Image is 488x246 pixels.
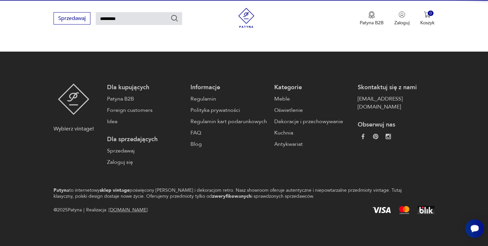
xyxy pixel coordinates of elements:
img: Ikonka użytkownika [399,11,405,18]
p: to internetowy poświęcony [PERSON_NAME] i dekoracjom retro. Nasz showroom oferuje autentyczne i n... [54,187,411,199]
a: Regulamin kart podarunkowych [190,118,267,125]
iframe: Smartsupp widget button [465,219,484,238]
a: Kuchnia [274,129,351,137]
img: Patyna - sklep z meblami i dekoracjami vintage [58,84,89,115]
p: Skontaktuj się z nami [358,84,434,92]
button: Szukaj [171,14,179,22]
a: Zaloguj się [107,158,184,166]
img: Ikona medalu [368,11,375,19]
a: Regulamin [190,95,267,103]
a: Patyna B2B [107,95,184,103]
a: Foreign customers [107,106,184,114]
strong: zweryfikowanych [212,193,251,199]
img: Visa [372,207,391,213]
img: c2fd9cf7f39615d9d6839a72ae8e59e5.webp [386,134,391,139]
p: Obserwuj nas [358,121,434,129]
a: Sprzedawaj [107,147,184,155]
a: Polityka prywatności [190,106,267,114]
strong: sklep vintage [100,187,130,193]
button: Zaloguj [394,11,410,26]
p: Zaloguj [394,20,410,26]
p: Dla sprzedających [107,135,184,143]
div: | [83,206,84,214]
img: Ikona koszyka [424,11,430,18]
img: 37d27d81a828e637adc9f9cb2e3d3a8a.webp [373,134,378,139]
span: @ 2025 Patyna [54,206,82,214]
p: Informacje [190,84,267,92]
a: Oświetlenie [274,106,351,114]
img: Patyna - sklep z meblami i dekoracjami vintage [236,8,256,28]
img: da9060093f698e4c3cedc1453eec5031.webp [360,134,366,139]
button: Sprzedawaj [54,12,90,25]
a: Sprzedawaj [54,17,90,21]
a: FAQ [190,129,267,137]
p: Wybierz vintage! [54,125,94,133]
strong: Patyna [54,187,69,193]
a: Idea [107,118,184,125]
span: Realizacja: [86,206,148,214]
p: Dla kupujących [107,84,184,92]
div: 0 [428,11,433,16]
a: [DOMAIN_NAME] [109,207,148,213]
a: [EMAIL_ADDRESS][DOMAIN_NAME] [358,95,434,111]
a: Ikona medaluPatyna B2B [360,11,384,26]
button: 0Koszyk [420,11,434,26]
a: Antykwariat [274,140,351,148]
img: Mastercard [399,206,410,214]
p: Koszyk [420,20,434,26]
img: BLIK [418,206,434,214]
button: Patyna B2B [360,11,384,26]
a: Dekoracje i przechowywanie [274,118,351,125]
a: Meble [274,95,351,103]
p: Patyna B2B [360,20,384,26]
a: Blog [190,140,267,148]
p: Kategorie [274,84,351,92]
